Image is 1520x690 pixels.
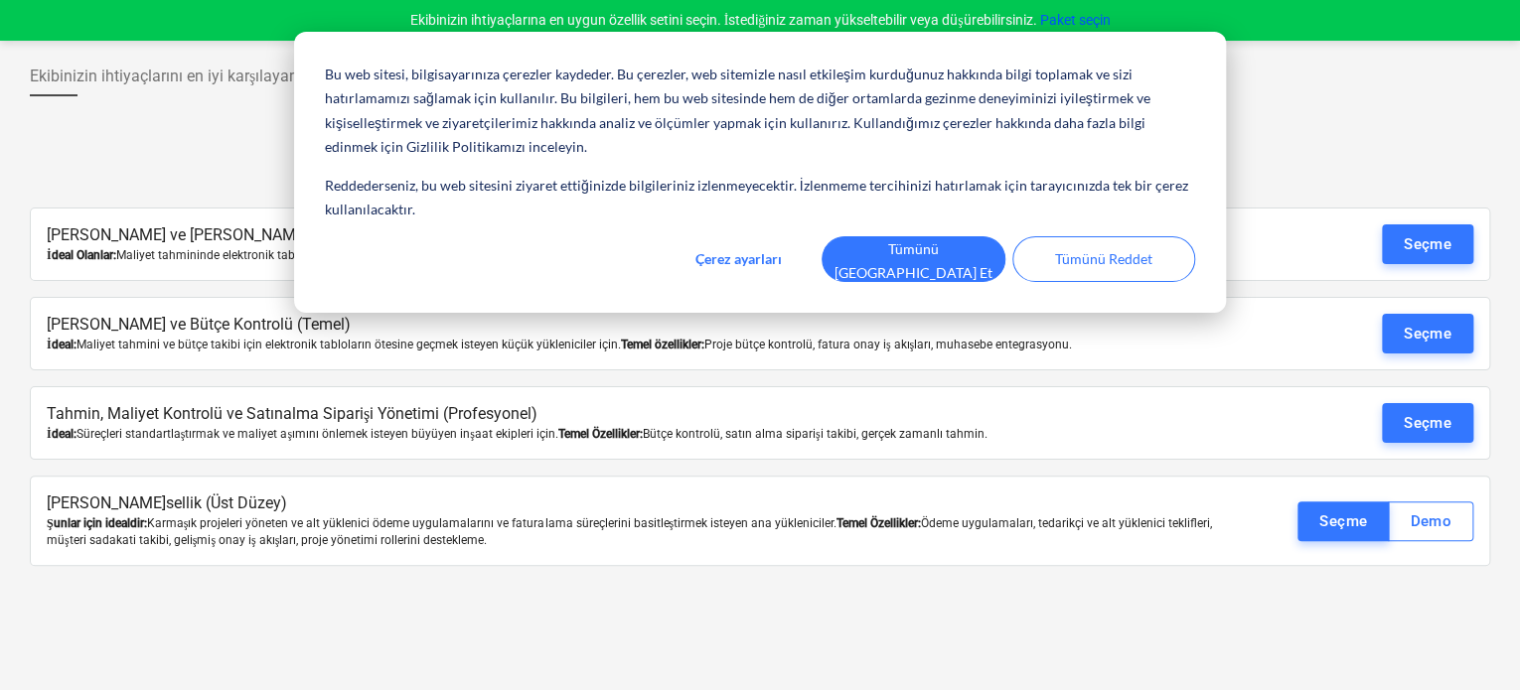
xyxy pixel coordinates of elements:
font: Temel Özellikler: [558,427,643,441]
font: Paket seçin [1040,12,1111,28]
font: Karmaşık projeleri yöneten ve alt yüklenici ödeme uygulamalarını ve faturalama süreçlerini basitl... [147,516,836,530]
font: İdeal Olanlar: [47,248,116,262]
div: Sohbet Aracı [1421,595,1520,690]
font: Ekibinizin ihtiyaçlarına en uygun özellik setini seçin. İstediğiniz zaman yükseltebilir veya düşü... [409,12,1036,28]
font: [PERSON_NAME] ve [PERSON_NAME] (Tahmin) [47,225,378,244]
font: Seçme [1319,512,1367,530]
font: Temel özellikler: [621,338,704,351]
font: Seçme [1404,414,1451,432]
font: Temel Özellikler: [836,516,921,530]
div: Kurabiye pankartı [294,32,1226,313]
font: Ekibinizin ihtiyaçlarını en iyi karşılayanı seçin [30,67,343,85]
font: Seçme [1404,325,1451,343]
font: Seçme [1404,235,1451,253]
button: Seçme [1382,314,1473,353]
font: Proje bütçe kontrolü, fatura onay iş akışları, muhasebe entegrasyonu. [704,338,1072,351]
font: Tümünü [GEOGRAPHIC_DATA] Et [823,237,1004,286]
font: Süreçleri standartlaştırmak ve maliyet aşımını önlemek isteyen büyüyen inşaat ekipleri için. [76,427,558,441]
font: [PERSON_NAME]sellik (Üst Düzey) [47,493,287,512]
button: Seçme [1382,224,1473,264]
button: Seçme [1297,501,1389,541]
button: Seçme [1382,403,1473,443]
font: Şunlar için idealdir: [47,516,147,530]
button: Tümünü Reddet [1012,236,1196,282]
font: Tahmin, Maliyet Kontrolü ve Satınalma Siparişi Yönetimi (Profesyonel) [47,404,537,423]
button: Tümünü Kabul Et [822,236,1005,282]
font: Çerez ayarları [695,247,782,272]
button: Demo [1388,501,1473,541]
font: [PERSON_NAME] ve Bütçe Kontrolü (Temel) [47,315,351,334]
font: Tümünü Reddet [1055,247,1152,272]
button: Çerez ayarları [662,236,815,282]
iframe: Sohbet Widget'ı [1421,595,1520,690]
font: Maliyet tahmini ve bütçe takibi için elektronik tabloların ötesine geçmek isteyen küçük yüklenici... [76,338,621,351]
font: Bu web sitesi, bilgisayarınıza çerezler kaydeder. Bu çerezler, web sitemizle nasıl etkileşim kurd... [325,63,1195,160]
font: Bütçe kontrolü, satın alma siparişi takibi, gerçek zamanlı tahmin. [643,427,988,441]
font: Reddederseniz, bu web sitesini ziyaret ettiğinizde bilgileriniz izlenmeyecektir. İzlenmeme tercih... [325,174,1195,222]
button: Paket seçin [1040,10,1111,31]
font: İdeal: [47,427,76,441]
font: Maliyet tahmininde elektronik tabloları kullanmak istemeyen tahminciler ve proje yöneticileri için. [116,248,633,262]
font: İdeal: [47,338,76,351]
font: Demo [1410,512,1451,530]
